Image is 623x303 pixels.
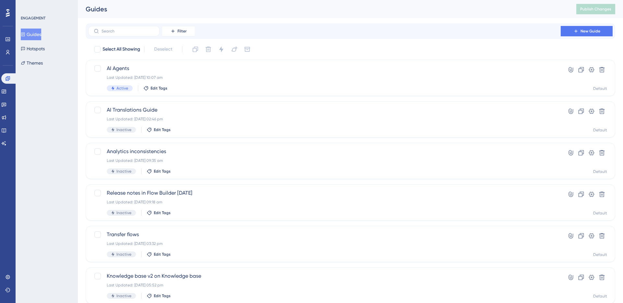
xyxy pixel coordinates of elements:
[154,127,171,132] span: Edit Tags
[593,86,607,91] div: Default
[593,252,607,257] div: Default
[147,210,171,215] button: Edit Tags
[21,57,43,69] button: Themes
[103,45,140,53] span: Select All Showing
[593,294,607,299] div: Default
[147,252,171,257] button: Edit Tags
[151,86,167,91] span: Edit Tags
[116,127,131,132] span: Inactive
[107,148,542,155] span: Analytics inconsistencies
[116,252,131,257] span: Inactive
[107,283,542,288] div: Last Updated: [DATE] 05:52 pm
[116,169,131,174] span: Inactive
[107,241,542,246] div: Last Updated: [DATE] 03:32 pm
[107,116,542,122] div: Last Updated: [DATE] 02:46 pm
[107,106,542,114] span: AI Translations Guide
[107,65,542,72] span: AI Agents
[162,26,195,36] button: Filter
[580,29,600,34] span: New Guide
[154,210,171,215] span: Edit Tags
[147,169,171,174] button: Edit Tags
[177,29,187,34] span: Filter
[147,293,171,298] button: Edit Tags
[116,293,131,298] span: Inactive
[107,75,542,80] div: Last Updated: [DATE] 10:07 am
[86,5,560,14] div: Guides
[116,86,128,91] span: Active
[21,43,45,55] button: Hotspots
[102,29,154,33] input: Search
[593,169,607,174] div: Default
[116,210,131,215] span: Inactive
[561,26,613,36] button: New Guide
[580,6,611,12] span: Publish Changes
[593,127,607,133] div: Default
[21,29,41,40] button: Guides
[154,45,172,53] span: Deselect
[154,252,171,257] span: Edit Tags
[147,127,171,132] button: Edit Tags
[21,16,45,21] div: ENGAGEMENT
[576,4,615,14] button: Publish Changes
[593,211,607,216] div: Default
[107,158,542,163] div: Last Updated: [DATE] 09:35 am
[154,169,171,174] span: Edit Tags
[107,189,542,197] span: Release notes in Flow Builder [DATE]
[143,86,167,91] button: Edit Tags
[148,43,178,55] button: Deselect
[107,272,542,280] span: Knowledge base v2 on Knowledge base
[154,293,171,298] span: Edit Tags
[107,200,542,205] div: Last Updated: [DATE] 09:18 am
[107,231,542,238] span: Transfer flows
